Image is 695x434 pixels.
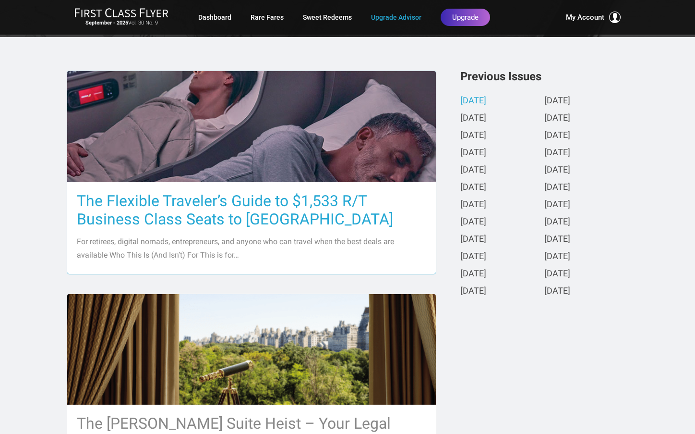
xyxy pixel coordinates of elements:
[544,165,570,175] a: [DATE]
[460,235,486,245] a: [DATE]
[544,131,570,141] a: [DATE]
[441,9,490,26] a: Upgrade
[74,20,168,26] small: Vol. 30 No. 9
[371,9,421,26] a: Upgrade Advisor
[198,9,231,26] a: Dashboard
[460,113,486,124] a: [DATE]
[460,217,486,227] a: [DATE]
[544,269,570,279] a: [DATE]
[460,71,628,82] h3: Previous Issues
[544,113,570,124] a: [DATE]
[544,148,570,158] a: [DATE]
[77,235,426,262] p: For retirees, digital nomads, entrepreneurs, and anyone who can travel when the best deals are av...
[460,252,486,262] a: [DATE]
[460,96,486,106] a: [DATE]
[460,269,486,279] a: [DATE]
[544,183,570,193] a: [DATE]
[460,200,486,210] a: [DATE]
[460,131,486,141] a: [DATE]
[303,9,352,26] a: Sweet Redeems
[460,148,486,158] a: [DATE]
[544,96,570,106] a: [DATE]
[460,165,486,175] a: [DATE]
[544,252,570,262] a: [DATE]
[74,8,168,18] img: First Class Flyer
[544,217,570,227] a: [DATE]
[544,200,570,210] a: [DATE]
[566,12,621,23] button: My Account
[460,286,486,297] a: [DATE]
[67,71,436,274] a: The Flexible Traveler’s Guide to $1,533 R/T Business Class Seats to [GEOGRAPHIC_DATA] For retiree...
[251,9,284,26] a: Rare Fares
[544,235,570,245] a: [DATE]
[74,8,168,27] a: First Class FlyerSeptember - 2025Vol. 30 No. 9
[460,183,486,193] a: [DATE]
[85,20,128,26] strong: September - 2025
[77,192,426,228] h3: The Flexible Traveler’s Guide to $1,533 R/T Business Class Seats to [GEOGRAPHIC_DATA]
[544,286,570,297] a: [DATE]
[566,12,604,23] span: My Account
